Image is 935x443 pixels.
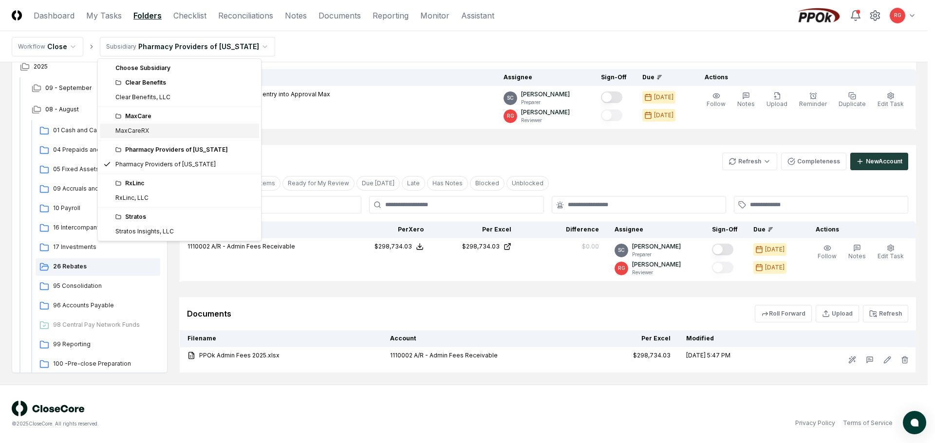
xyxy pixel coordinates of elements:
[115,160,216,169] div: Pharmacy Providers of [US_STATE]
[115,112,255,121] div: MaxCare
[115,78,255,87] div: Clear Benefits
[115,145,255,154] div: Pharmacy Providers of [US_STATE]
[115,194,149,202] div: RxLinc, LLC
[115,213,255,221] div: Stratos
[115,227,174,236] div: Stratos Insights, LLC
[115,179,255,188] div: RxLinc
[115,126,149,135] div: MaxCareRX
[100,61,259,75] div: Choose Subsidiary
[115,93,170,102] div: Clear Benefits, LLC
